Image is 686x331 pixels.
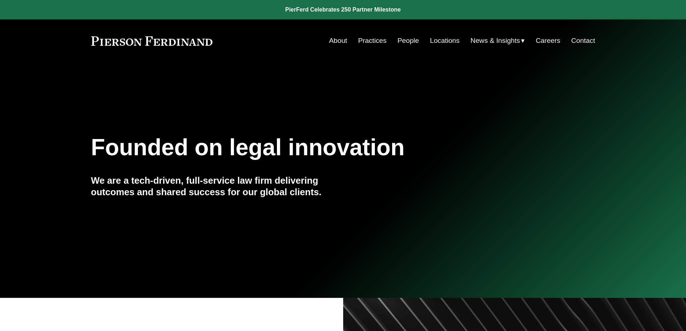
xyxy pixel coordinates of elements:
h1: Founded on legal innovation [91,134,511,161]
a: Practices [358,34,386,48]
span: News & Insights [471,35,520,47]
a: Contact [571,34,595,48]
a: About [329,34,347,48]
a: People [398,34,419,48]
a: Locations [430,34,459,48]
a: folder dropdown [471,34,525,48]
a: Careers [536,34,560,48]
h4: We are a tech-driven, full-service law firm delivering outcomes and shared success for our global... [91,175,343,198]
